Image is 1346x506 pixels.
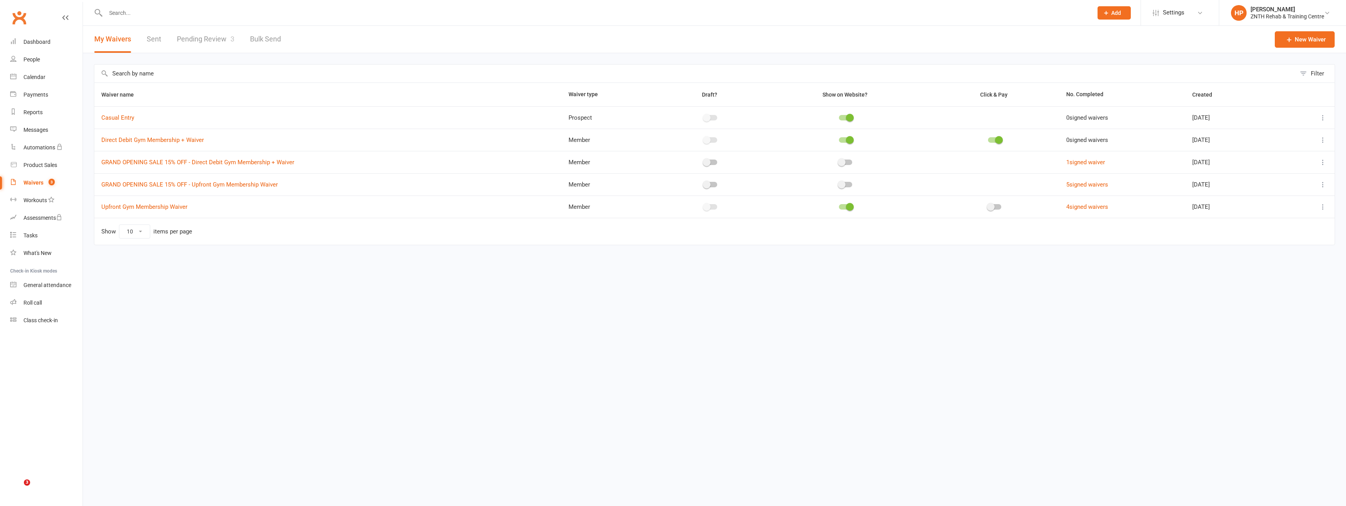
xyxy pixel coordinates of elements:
a: Automations [10,139,83,156]
a: What's New [10,244,83,262]
td: [DATE] [1185,129,1281,151]
a: Class kiosk mode [10,312,83,329]
a: Product Sales [10,156,83,174]
span: 0 signed waivers [1066,136,1108,144]
a: People [10,51,83,68]
button: Click & Pay [973,90,1016,99]
span: Click & Pay [980,92,1008,98]
td: [DATE] [1185,151,1281,173]
a: Sent [147,26,161,53]
td: Member [561,151,660,173]
div: Product Sales [23,162,57,168]
span: Settings [1163,4,1184,22]
div: HP [1231,5,1247,21]
span: Created [1192,92,1221,98]
div: General attendance [23,282,71,288]
td: Prospect [561,106,660,129]
span: 3 [49,179,55,185]
a: Payments [10,86,83,104]
button: Show on Website? [815,90,876,99]
a: 5signed waivers [1066,181,1108,188]
a: Workouts [10,192,83,209]
a: New Waiver [1275,31,1335,48]
div: Filter [1311,69,1324,78]
td: Member [561,173,660,196]
button: Add [1098,6,1131,20]
div: [PERSON_NAME] [1251,6,1324,13]
div: What's New [23,250,52,256]
a: Assessments [10,209,83,227]
span: Show on Website? [822,92,867,98]
button: My Waivers [94,26,131,53]
div: Workouts [23,197,47,203]
a: Messages [10,121,83,139]
div: Show [101,224,192,239]
div: Reports [23,109,43,115]
iframe: Intercom live chat [8,479,27,498]
a: Dashboard [10,33,83,51]
button: Created [1192,90,1221,99]
span: 3 [24,479,30,486]
a: 4signed waivers [1066,203,1108,210]
div: ZNTH Rehab & Training Centre [1251,13,1324,20]
a: GRAND OPENING SALE 15% OFF - Upfront Gym Membership Waiver [101,181,278,188]
span: 0 signed waivers [1066,114,1108,121]
a: Tasks [10,227,83,244]
a: Clubworx [9,8,29,27]
a: Roll call [10,294,83,312]
a: 1signed waiver [1066,159,1105,166]
a: Waivers 3 [10,174,83,192]
div: Tasks [23,232,38,239]
a: General attendance kiosk mode [10,276,83,294]
span: 3 [230,35,234,43]
input: Search... [103,7,1087,18]
a: Direct Debit Gym Membership + Waiver [101,136,204,144]
div: People [23,56,40,63]
a: Upfront Gym Membership Waiver [101,203,187,210]
td: Member [561,129,660,151]
button: Draft? [695,90,726,99]
td: Member [561,196,660,218]
td: [DATE] [1185,173,1281,196]
th: Waiver type [561,83,660,106]
span: Draft? [702,92,717,98]
a: GRAND OPENING SALE 15% OFF - Direct Debit Gym Membership + Waiver [101,159,294,166]
span: Add [1111,10,1121,16]
a: Reports [10,104,83,121]
input: Search by name [94,65,1296,83]
div: items per page [153,228,192,235]
td: [DATE] [1185,196,1281,218]
a: Bulk Send [250,26,281,53]
div: Roll call [23,300,42,306]
span: Waiver name [101,92,142,98]
a: Pending Review3 [177,26,234,53]
a: Calendar [10,68,83,86]
button: Filter [1296,65,1335,83]
div: Dashboard [23,39,50,45]
div: Messages [23,127,48,133]
div: Assessments [23,215,62,221]
div: Automations [23,144,55,151]
div: Payments [23,92,48,98]
div: Waivers [23,179,43,186]
td: [DATE] [1185,106,1281,129]
a: Casual Entry [101,114,134,121]
th: No. Completed [1059,83,1186,106]
button: Waiver name [101,90,142,99]
div: Class check-in [23,317,58,323]
div: Calendar [23,74,45,80]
